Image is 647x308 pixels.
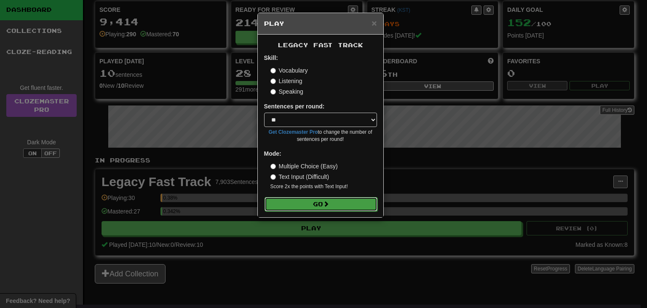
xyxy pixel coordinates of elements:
span: × [372,18,377,28]
input: Vocabulary [270,68,276,73]
input: Listening [270,78,276,84]
label: Sentences per round: [264,102,325,111]
button: Close [372,19,377,27]
input: Text Input (Difficult) [270,174,276,180]
label: Speaking [270,87,303,96]
strong: Skill: [264,54,278,61]
input: Speaking [270,89,276,95]
label: Text Input (Difficult) [270,173,329,181]
h5: Play [264,19,377,28]
label: Vocabulary [270,66,308,75]
small: to change the number of sentences per round! [264,129,377,143]
input: Multiple Choice (Easy) [270,164,276,169]
label: Listening [270,77,302,85]
a: Get Clozemaster Pro [269,129,318,135]
strong: Mode: [264,150,281,157]
span: Legacy Fast Track [278,41,363,49]
small: Score 2x the points with Text Input ! [270,183,377,190]
button: Go [265,197,377,211]
label: Multiple Choice (Easy) [270,162,338,170]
